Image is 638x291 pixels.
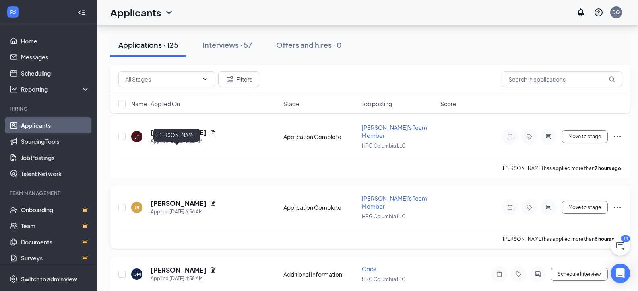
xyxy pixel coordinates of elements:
svg: ChevronDown [202,76,208,82]
svg: QuestionInfo [594,8,603,17]
div: Interviews · 57 [202,40,252,50]
div: Applied [DATE] 4:58 AM [151,275,216,283]
svg: Document [210,200,216,207]
svg: Filter [225,74,235,84]
svg: Note [494,271,504,277]
svg: Notifications [576,8,586,17]
button: Move to stage [562,201,608,214]
div: Applications · 125 [118,40,178,50]
span: Job posting [362,100,392,108]
button: ChatActive [611,236,630,256]
div: Hiring [10,105,88,112]
svg: Ellipses [613,203,622,212]
svg: ActiveChat [544,204,553,211]
a: TeamCrown [21,218,90,234]
div: Applied [DATE] 6:56 AM [151,208,216,216]
span: Cook [362,265,377,273]
a: Home [21,33,90,49]
p: [PERSON_NAME] has applied more than . [503,236,622,242]
a: Applicants [21,117,90,133]
svg: Analysis [10,85,18,93]
svg: Tag [524,204,534,211]
span: HRG Columbia LLC [362,143,405,149]
svg: Tag [514,271,523,277]
input: All Stages [125,75,198,84]
svg: ActiveChat [533,271,543,277]
div: JR [134,204,140,211]
div: Applied [DATE] 8:22 AM [151,137,216,145]
svg: Collapse [78,8,86,16]
svg: Tag [524,133,534,140]
svg: Ellipses [613,132,622,141]
b: 7 hours ago [595,165,621,171]
div: Open Intercom Messenger [611,264,630,283]
svg: Document [210,267,216,273]
input: Search in applications [502,71,622,87]
div: Reporting [21,85,90,93]
div: Application Complete [283,203,357,211]
a: OnboardingCrown [21,202,90,218]
button: Filter Filters [218,71,259,87]
span: [PERSON_NAME]'s Team Member [362,195,427,210]
span: Stage [283,100,299,108]
span: HRG Columbia LLC [362,276,405,282]
a: Messages [21,49,90,65]
a: Talent Network [21,166,90,182]
a: Scheduling [21,65,90,81]
div: JT [135,133,139,140]
a: SurveysCrown [21,250,90,266]
div: Offers and hires · 0 [276,40,342,50]
svg: Settings [10,275,18,283]
a: Job Postings [21,150,90,166]
svg: ChatActive [615,241,625,251]
a: DocumentsCrown [21,234,90,250]
h5: [PERSON_NAME] [151,128,206,137]
h1: Applicants [110,6,161,19]
svg: WorkstreamLogo [9,8,17,16]
svg: ActiveChat [544,133,553,140]
div: 14 [621,235,630,242]
div: Team Management [10,190,88,197]
div: DM [133,271,141,278]
div: Additional Information [283,270,357,278]
svg: MagnifyingGlass [609,76,615,82]
div: Switch to admin view [21,275,77,283]
a: Sourcing Tools [21,133,90,150]
div: Application Complete [283,133,357,141]
svg: ChevronDown [164,8,174,17]
svg: Note [505,133,515,140]
span: [PERSON_NAME]'s Team Member [362,124,427,139]
svg: Note [505,204,515,211]
p: [PERSON_NAME] has applied more than . [503,165,622,172]
svg: Document [210,129,216,136]
span: Name · Applied On [131,100,180,108]
button: Move to stage [562,130,608,143]
div: DQ [612,9,620,16]
h5: [PERSON_NAME] [151,199,206,208]
span: Score [440,100,456,108]
h5: [PERSON_NAME] [151,266,206,275]
button: Schedule Interview [551,268,608,281]
div: [PERSON_NAME] [153,129,200,142]
b: 8 hours ago [595,236,621,242]
span: HRG Columbia LLC [362,213,405,219]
